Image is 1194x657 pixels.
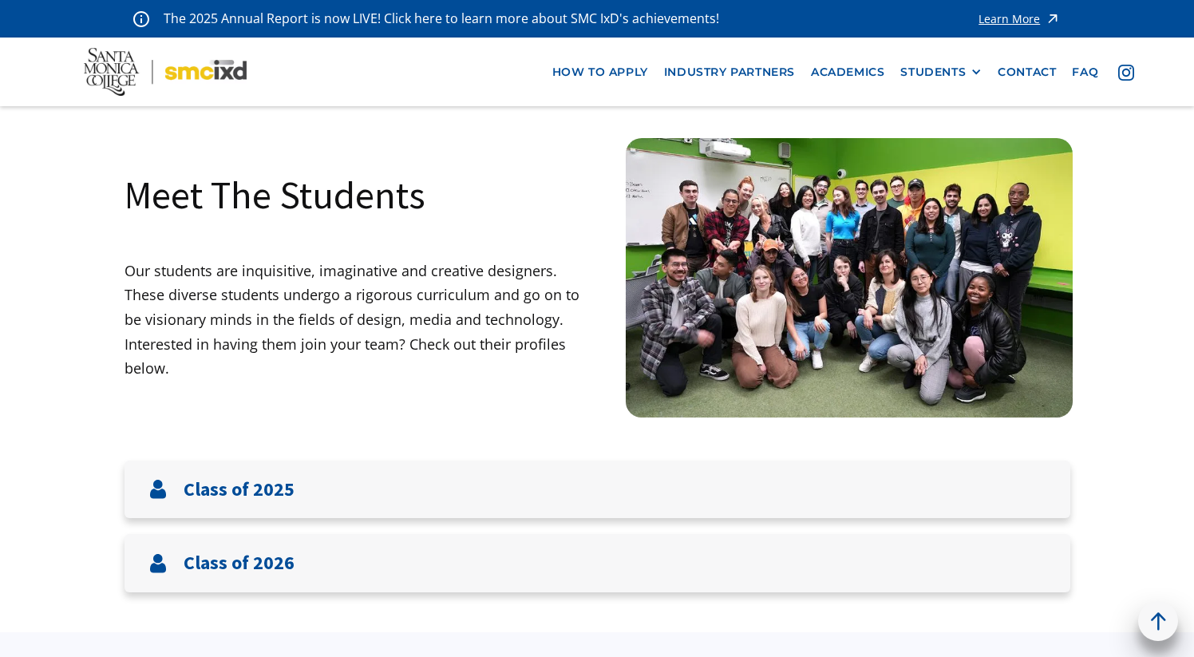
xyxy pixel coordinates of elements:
div: STUDENTS [900,65,966,79]
p: Our students are inquisitive, imaginative and creative designers. These diverse students undergo ... [125,259,598,381]
a: back to top [1138,601,1178,641]
h3: Class of 2026 [184,552,295,575]
h3: Class of 2025 [184,478,295,501]
a: Learn More [979,8,1061,30]
h1: Meet The Students [125,170,425,220]
a: Academics [803,57,892,87]
img: icon - instagram [1118,65,1134,81]
img: User icon [148,480,168,499]
div: Learn More [979,14,1040,25]
a: how to apply [544,57,656,87]
a: faq [1064,57,1106,87]
img: Santa Monica College - SMC IxD logo [84,48,247,96]
p: The 2025 Annual Report is now LIVE! Click here to learn more about SMC IxD's achievements! [164,8,721,30]
img: icon - information - alert [133,10,149,27]
img: icon - arrow - alert [1045,8,1061,30]
a: contact [990,57,1064,87]
div: STUDENTS [900,65,982,79]
a: industry partners [656,57,803,87]
img: User icon [148,554,168,573]
img: Santa Monica College IxD Students engaging with industry [626,138,1073,417]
